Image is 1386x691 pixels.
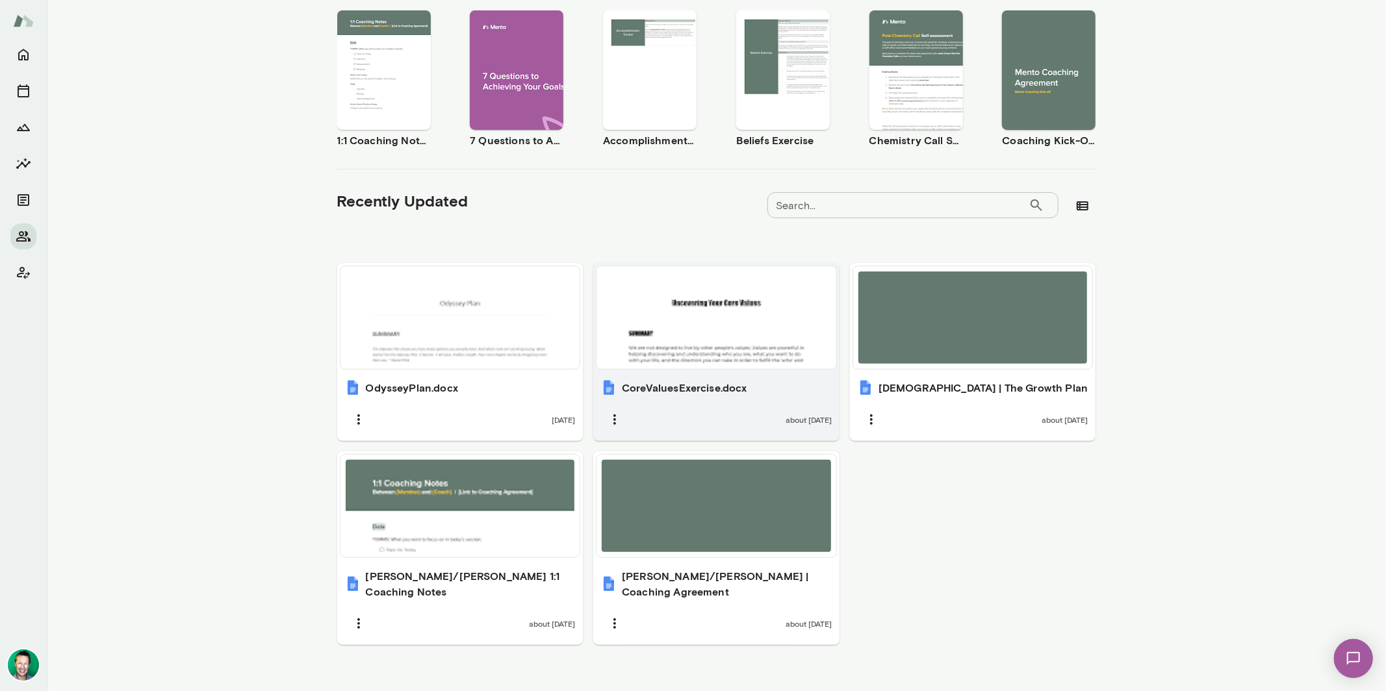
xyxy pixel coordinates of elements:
[10,151,36,177] button: Insights
[10,114,36,140] button: Growth Plan
[337,132,431,148] h6: 1:1 Coaching Notes
[10,42,36,68] button: Home
[8,649,39,681] img: Brian Lawrence
[345,380,361,396] img: OdysseyPlan.docx
[10,187,36,213] button: Documents
[622,568,832,599] h6: [PERSON_NAME]/[PERSON_NAME] | Coaching Agreement
[1042,414,1088,425] span: about [DATE]
[10,78,36,104] button: Sessions
[601,576,617,592] img: Chris/Brian | Coaching Agreement
[470,132,563,148] h6: 7 Questions to Achieving Your Goals
[786,414,832,425] span: about [DATE]
[622,380,747,396] h6: CoreValuesExercise.docx
[603,132,697,148] h6: Accomplishment Tracker
[736,132,830,148] h6: Beliefs Exercise
[786,618,832,629] span: about [DATE]
[869,132,963,148] h6: Chemistry Call Self-Assessment [Coaches only]
[552,414,575,425] span: [DATE]
[858,380,873,396] img: Christian | The Growth Plan
[1002,132,1096,148] h6: Coaching Kick-Off | Coaching Agreement
[337,190,468,211] h5: Recently Updated
[601,380,617,396] img: CoreValuesExercise.docx
[529,618,575,629] span: about [DATE]
[10,260,36,286] button: Client app
[366,380,458,396] h6: OdysseyPlan.docx
[345,576,361,592] img: Chris/Brian 1:1 Coaching Notes
[10,223,36,249] button: Members
[879,380,1088,396] h6: [DEMOGRAPHIC_DATA] | The Growth Plan
[366,568,576,599] h6: [PERSON_NAME]/[PERSON_NAME] 1:1 Coaching Notes
[13,8,34,33] img: Mento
